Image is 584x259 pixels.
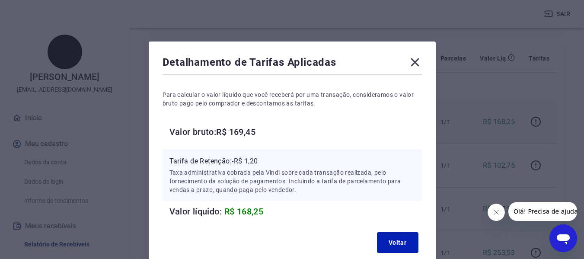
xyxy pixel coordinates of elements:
[508,202,577,221] iframe: Mensagem da empresa
[163,90,422,108] p: Para calcular o valor líquido que você receberá por uma transação, consideramos o valor bruto pag...
[5,6,73,13] span: Olá! Precisa de ajuda?
[169,156,415,166] p: Tarifa de Retenção: -R$ 1,20
[549,224,577,252] iframe: Botão para abrir a janela de mensagens
[169,168,415,194] p: Taxa administrativa cobrada pela Vindi sobre cada transação realizada, pelo fornecimento da soluç...
[169,205,422,218] h6: Valor líquido:
[377,232,418,253] button: Voltar
[163,55,422,73] div: Detalhamento de Tarifas Aplicadas
[488,204,505,221] iframe: Fechar mensagem
[224,206,264,217] span: R$ 168,25
[169,125,422,139] h6: Valor bruto: R$ 169,45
